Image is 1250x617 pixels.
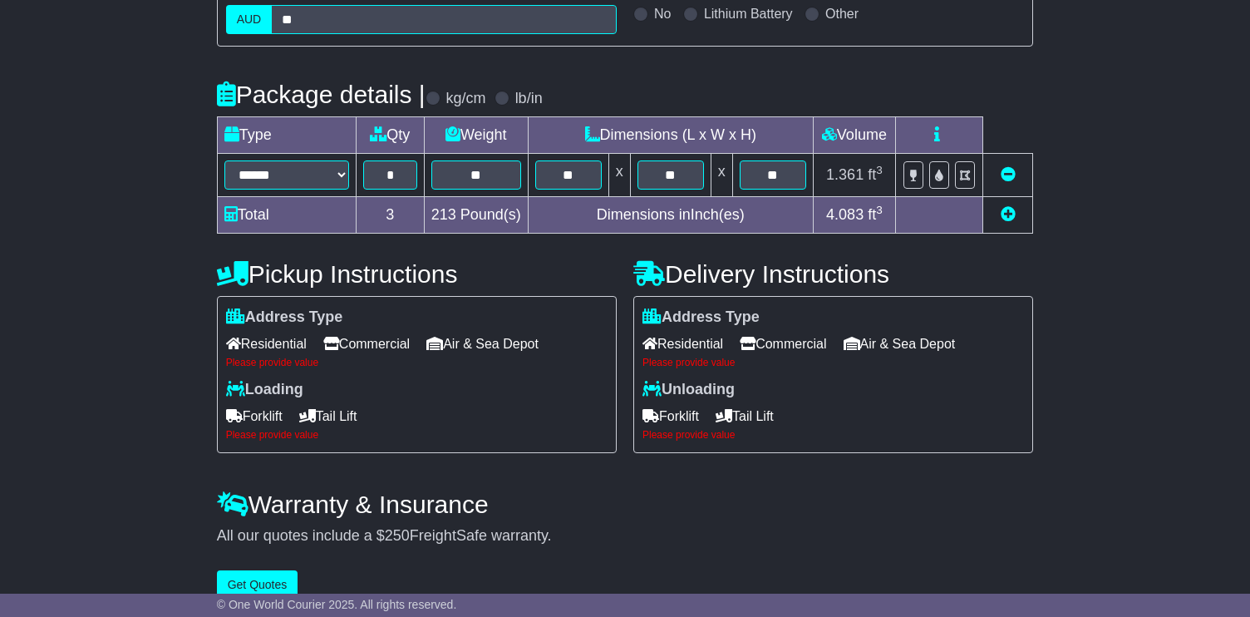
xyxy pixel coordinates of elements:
[826,166,864,183] span: 1.361
[876,204,883,216] sup: 3
[356,197,424,234] td: 3
[654,6,671,22] label: No
[217,260,617,288] h4: Pickup Instructions
[642,381,735,399] label: Unloading
[633,260,1033,288] h4: Delivery Instructions
[704,6,793,22] label: Lithium Battery
[608,154,630,197] td: x
[217,117,356,154] td: Type
[813,117,895,154] td: Volume
[217,570,298,600] button: Get Quotes
[299,403,357,429] span: Tail Lift
[226,381,303,399] label: Loading
[217,491,1034,518] h4: Warranty & Insurance
[217,197,356,234] td: Total
[323,331,410,357] span: Commercial
[740,331,826,357] span: Commercial
[642,357,1024,368] div: Please provide value
[528,197,813,234] td: Dimensions in Inch(es)
[642,429,1024,441] div: Please provide value
[642,308,760,327] label: Address Type
[431,206,456,223] span: 213
[217,527,1034,545] div: All our quotes include a $ FreightSafe warranty.
[868,166,883,183] span: ft
[844,331,956,357] span: Air & Sea Depot
[446,90,486,108] label: kg/cm
[515,90,543,108] label: lb/in
[876,164,883,176] sup: 3
[424,117,528,154] td: Weight
[226,357,608,368] div: Please provide value
[226,429,608,441] div: Please provide value
[1001,166,1016,183] a: Remove this item
[642,403,699,429] span: Forklift
[424,197,528,234] td: Pound(s)
[226,403,283,429] span: Forklift
[826,206,864,223] span: 4.083
[385,527,410,544] span: 250
[356,117,424,154] td: Qty
[642,331,723,357] span: Residential
[825,6,859,22] label: Other
[217,598,457,611] span: © One World Courier 2025. All rights reserved.
[226,5,273,34] label: AUD
[711,154,732,197] td: x
[226,308,343,327] label: Address Type
[716,403,774,429] span: Tail Lift
[1001,206,1016,223] a: Add new item
[528,117,813,154] td: Dimensions (L x W x H)
[226,331,307,357] span: Residential
[426,331,539,357] span: Air & Sea Depot
[217,81,426,108] h4: Package details |
[868,206,883,223] span: ft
